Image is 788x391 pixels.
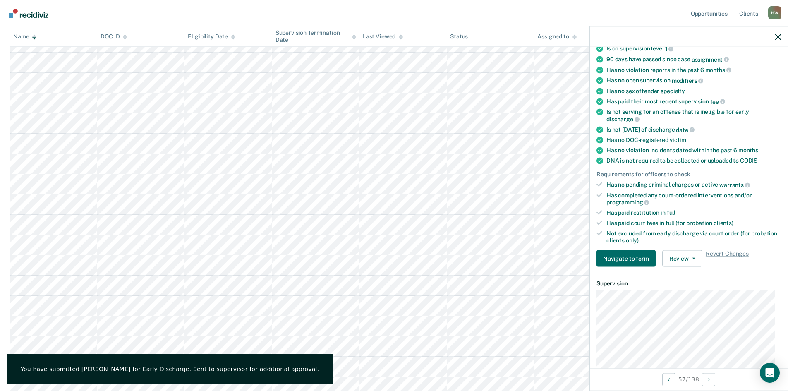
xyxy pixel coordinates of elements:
div: Supervision Termination Date [275,29,356,43]
div: Has paid court fees in full (for probation [606,219,781,226]
div: Open Intercom Messenger [760,363,780,383]
span: date [676,126,694,133]
div: 90 days have passed since case [606,55,781,63]
div: Assigned to [537,33,576,40]
span: victim [670,137,686,143]
span: warrants [719,181,750,188]
span: Revert Changes [706,250,749,267]
div: Has no violation reports in the past 6 [606,66,781,74]
div: You have submitted [PERSON_NAME] for Early Discharge. Sent to supervisor for additional approval. [21,365,319,373]
div: Has no pending criminal charges or active [606,181,781,189]
div: Last Viewed [363,33,403,40]
div: Name [13,33,36,40]
span: fee [710,98,725,105]
span: only) [626,237,639,243]
button: Previous Opportunity [662,373,675,386]
span: CODIS [740,157,757,164]
div: Requirements for officers to check [596,171,781,178]
span: assignment [692,56,729,62]
span: full [667,209,675,216]
dt: Supervision [596,280,781,287]
a: Navigate to form link [596,250,659,267]
div: Has no DOC-registered [606,137,781,144]
div: 57 / 138 [590,368,788,390]
div: Has no open supervision [606,77,781,84]
div: Has paid their most recent supervision [606,98,781,105]
img: Recidiviz [9,9,48,18]
span: 1 [665,46,674,52]
span: modifiers [672,77,704,84]
div: Is on supervision level [606,45,781,53]
button: Profile dropdown button [768,6,781,19]
button: Next Opportunity [702,373,715,386]
div: Status [450,33,468,40]
div: Has completed any court-ordered interventions and/or [606,192,781,206]
span: clients) [714,219,733,226]
button: Navigate to form [596,250,656,267]
span: specialty [661,87,685,94]
button: Review [662,250,702,267]
div: Eligibility Date [188,33,235,40]
div: Is not [DATE] of discharge [606,126,781,133]
div: DOC ID [101,33,127,40]
div: Has paid restitution in [606,209,781,216]
span: discharge [606,115,640,122]
div: Has no sex offender [606,87,781,94]
span: programming [606,199,649,206]
span: months [705,67,731,73]
div: H W [768,6,781,19]
div: DNA is not required to be collected or uploaded to [606,157,781,164]
div: Is not serving for an offense that is ineligible for early [606,108,781,122]
div: Not excluded from early discharge via court order (for probation clients [606,230,781,244]
div: Has no violation incidents dated within the past 6 [606,147,781,154]
span: months [738,147,758,154]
